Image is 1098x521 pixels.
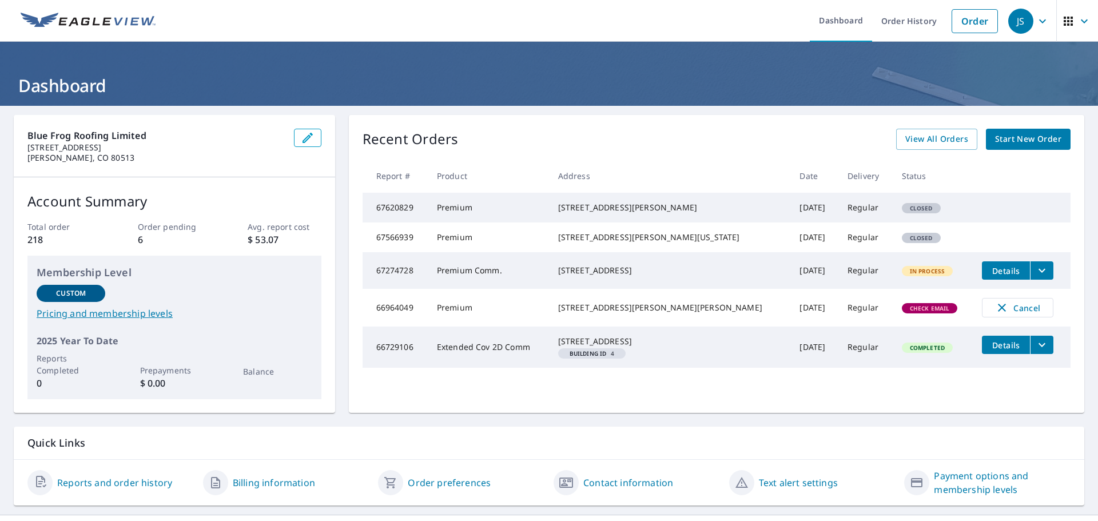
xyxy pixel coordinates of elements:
[558,265,782,276] div: [STREET_ADDRESS]
[838,289,893,327] td: Regular
[428,252,549,289] td: Premium Comm.
[982,336,1030,354] button: detailsBtn-66729106
[428,193,549,222] td: Premium
[903,304,957,312] span: Check Email
[563,351,622,356] span: 4
[363,193,428,222] td: 67620829
[363,289,428,327] td: 66964049
[27,233,101,246] p: 218
[838,193,893,222] td: Regular
[838,222,893,252] td: Regular
[838,252,893,289] td: Regular
[27,129,285,142] p: Blue Frog Roofing Limited
[838,327,893,368] td: Regular
[903,344,952,352] span: Completed
[138,233,211,246] p: 6
[982,261,1030,280] button: detailsBtn-67274728
[428,222,549,252] td: Premium
[37,334,312,348] p: 2025 Year To Date
[57,476,172,490] a: Reports and order history
[759,476,838,490] a: Text alert settings
[903,204,940,212] span: Closed
[1008,9,1033,34] div: JS
[994,301,1041,315] span: Cancel
[37,265,312,280] p: Membership Level
[56,288,86,299] p: Custom
[558,232,782,243] div: [STREET_ADDRESS][PERSON_NAME][US_STATE]
[558,336,782,347] div: [STREET_ADDRESS]
[428,159,549,193] th: Product
[27,153,285,163] p: [PERSON_NAME], CO 80513
[952,9,998,33] a: Order
[37,352,105,376] p: Reports Completed
[363,327,428,368] td: 66729106
[1030,336,1053,354] button: filesDropdownBtn-66729106
[583,476,673,490] a: Contact information
[982,298,1053,317] button: Cancel
[986,129,1071,150] a: Start New Order
[140,364,209,376] p: Prepayments
[428,289,549,327] td: Premium
[363,252,428,289] td: 67274728
[989,265,1023,276] span: Details
[1030,261,1053,280] button: filesDropdownBtn-67274728
[363,129,459,150] p: Recent Orders
[896,129,977,150] a: View All Orders
[989,340,1023,351] span: Details
[790,159,838,193] th: Date
[790,193,838,222] td: [DATE]
[903,234,940,242] span: Closed
[233,476,315,490] a: Billing information
[363,222,428,252] td: 67566939
[549,159,791,193] th: Address
[408,476,491,490] a: Order preferences
[995,132,1061,146] span: Start New Order
[37,307,312,320] a: Pricing and membership levels
[570,351,607,356] em: Building ID
[248,221,321,233] p: Avg. report cost
[893,159,973,193] th: Status
[248,233,321,246] p: $ 53.07
[934,469,1071,496] a: Payment options and membership levels
[243,365,312,377] p: Balance
[140,376,209,390] p: $ 0.00
[37,376,105,390] p: 0
[27,221,101,233] p: Total order
[790,252,838,289] td: [DATE]
[790,289,838,327] td: [DATE]
[905,132,968,146] span: View All Orders
[27,191,321,212] p: Account Summary
[27,142,285,153] p: [STREET_ADDRESS]
[363,159,428,193] th: Report #
[838,159,893,193] th: Delivery
[790,222,838,252] td: [DATE]
[558,202,782,213] div: [STREET_ADDRESS][PERSON_NAME]
[790,327,838,368] td: [DATE]
[21,13,156,30] img: EV Logo
[138,221,211,233] p: Order pending
[428,327,549,368] td: Extended Cov 2D Comm
[14,74,1084,97] h1: Dashboard
[903,267,952,275] span: In Process
[558,302,782,313] div: [STREET_ADDRESS][PERSON_NAME][PERSON_NAME]
[27,436,1071,450] p: Quick Links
